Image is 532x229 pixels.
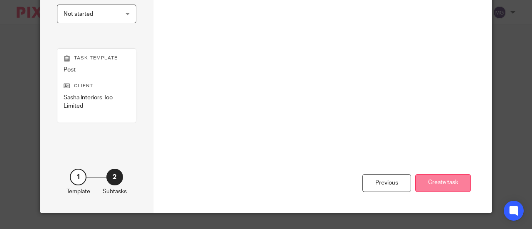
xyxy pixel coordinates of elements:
[362,174,411,192] div: Previous
[64,83,130,89] p: Client
[64,94,130,111] p: Sasha Interiors Too Limited
[64,66,130,74] p: Post
[103,187,127,196] p: Subtasks
[70,169,86,185] div: 1
[415,174,471,192] button: Create task
[106,169,123,185] div: 2
[66,187,90,196] p: Template
[64,55,130,62] p: Task template
[64,11,93,17] span: Not started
